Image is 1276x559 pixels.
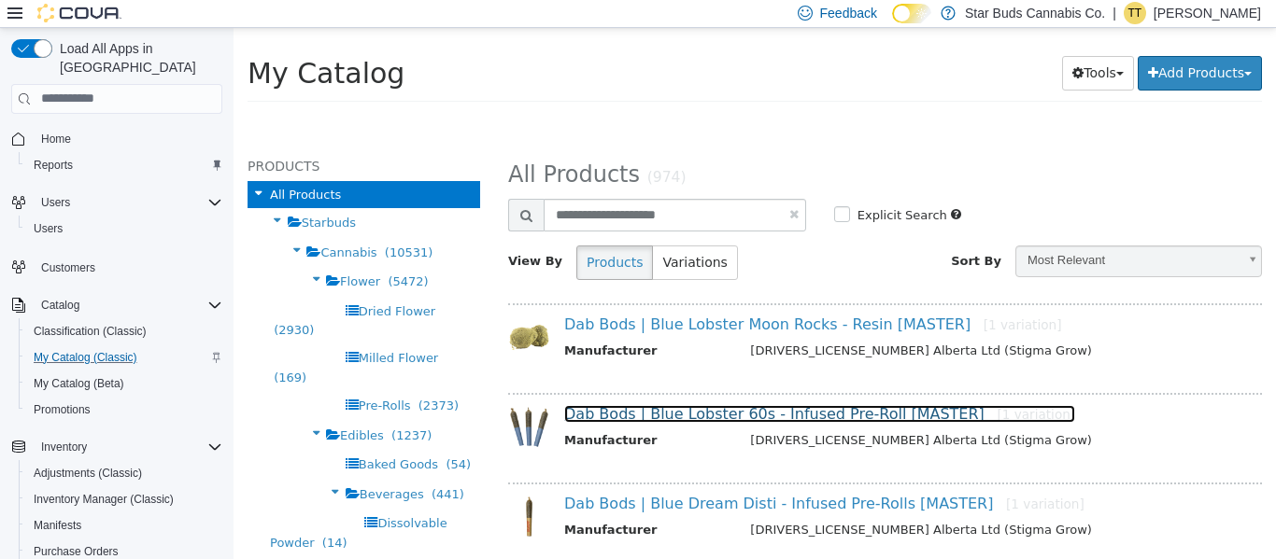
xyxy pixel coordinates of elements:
span: Adjustments (Classic) [26,462,222,484]
a: Dab Bods | Blue Lobster 60s - Infused Pre-Roll [MASTER][1 variation] [331,377,842,395]
span: Adjustments (Classic) [34,466,142,481]
span: Classification (Classic) [34,324,147,339]
button: Promotions [19,397,230,423]
span: Inventory [34,436,222,458]
span: Inventory [41,440,87,454]
a: Adjustments (Classic) [26,462,149,484]
button: Add Products [904,28,1028,63]
th: Manufacturer [331,314,503,337]
a: Home [34,128,78,150]
span: Inventory Manager (Classic) [34,492,174,507]
a: Dab Bods | Blue Lobster Moon Rocks - Resin [MASTER][1 variation] [331,287,828,305]
button: Tools [829,28,900,63]
a: Dab Bods | Blue Dream Disti - Infused Pre-Rolls [MASTER][1 variation] [331,467,851,484]
span: All Products [36,160,107,174]
button: Reports [19,152,230,178]
span: (2373) [185,370,225,384]
span: Reports [26,154,222,176]
span: Customers [41,260,95,275]
a: My Catalog (Beta) [26,372,132,395]
button: Inventory [34,436,94,458]
button: My Catalog (Beta) [19,370,230,397]
span: Home [34,127,222,150]
button: Users [34,191,78,214]
span: (14) [89,508,114,522]
button: My Catalog (Classic) [19,344,230,370]
button: Classification (Classic) [19,318,230,344]
span: Dissolvable Powder [36,488,214,521]
th: Manufacturer [331,493,503,516]
span: My Catalog (Beta) [34,376,124,391]
span: Pre-Rolls [125,370,177,384]
a: Reports [26,154,80,176]
span: Sort By [717,226,768,240]
span: (5472) [154,246,194,260]
span: Beverages [126,459,191,473]
span: View By [275,226,329,240]
span: Load All Apps in [GEOGRAPHIC_DATA] [52,39,222,77]
p: [PERSON_NAME] [1154,2,1261,24]
button: Catalog [34,294,87,316]
button: Variations [418,217,503,252]
img: 150 [275,288,317,330]
span: Dark Mode [892,23,893,24]
span: (2930) [40,295,80,309]
span: Promotions [34,402,91,417]
span: Feedback [820,4,877,22]
span: Customers [34,255,222,278]
button: Users [4,189,230,216]
label: Explicit Search [619,178,714,197]
button: Users [19,216,230,242]
a: Inventory Manager (Classic) [26,488,181,510]
a: My Catalog (Classic) [26,346,145,369]
span: Edibles [106,400,150,414]
p: | [1113,2,1116,24]
button: Adjustments (Classic) [19,460,230,486]
a: Customers [34,257,103,279]
span: Classification (Classic) [26,320,222,342]
span: My Catalog [14,29,171,62]
small: [1 variation] [773,468,851,483]
span: Cannabis [87,217,143,231]
span: Dried Flower [125,276,202,290]
span: Catalog [34,294,222,316]
span: Home [41,132,71,147]
span: (10531) [151,217,200,231]
span: (1237) [158,400,198,414]
span: Most Relevant [783,218,1003,247]
span: Inventory Manager (Classic) [26,488,222,510]
span: Milled Flower [125,323,205,337]
button: Catalog [4,292,230,318]
span: Manifests [34,518,81,533]
div: Tannis Talarico [1124,2,1146,24]
a: Manifests [26,514,89,537]
small: (974) [414,141,453,158]
small: [1 variation] [750,289,829,304]
span: (54) [212,429,237,443]
button: Home [4,125,230,152]
span: Users [34,221,63,236]
span: Users [26,217,222,240]
span: Baked Goods [125,429,205,443]
td: [DRIVERS_LICENSE_NUMBER] Alberta Ltd (Stigma Grow) [503,493,1019,516]
span: Manifests [26,514,222,537]
a: Promotions [26,398,98,421]
td: [DRIVERS_LICENSE_NUMBER] Alberta Ltd (Stigma Grow) [503,403,1019,426]
span: Flower [106,246,147,260]
span: Promotions [26,398,222,421]
a: Classification (Classic) [26,320,154,342]
button: Products [343,217,419,252]
span: Starbuds [68,188,122,202]
a: Users [26,217,70,240]
td: [DRIVERS_LICENSE_NUMBER] Alberta Ltd (Stigma Grow) [503,314,1019,337]
span: Purchase Orders [34,544,119,559]
span: Catalog [41,298,79,313]
img: 150 [275,468,317,510]
img: Cova [37,4,121,22]
span: My Catalog (Beta) [26,372,222,395]
input: Dark Mode [892,4,931,23]
button: Manifests [19,512,230,538]
span: My Catalog (Classic) [26,346,222,369]
button: Inventory Manager (Classic) [19,486,230,512]
span: Users [34,191,222,214]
